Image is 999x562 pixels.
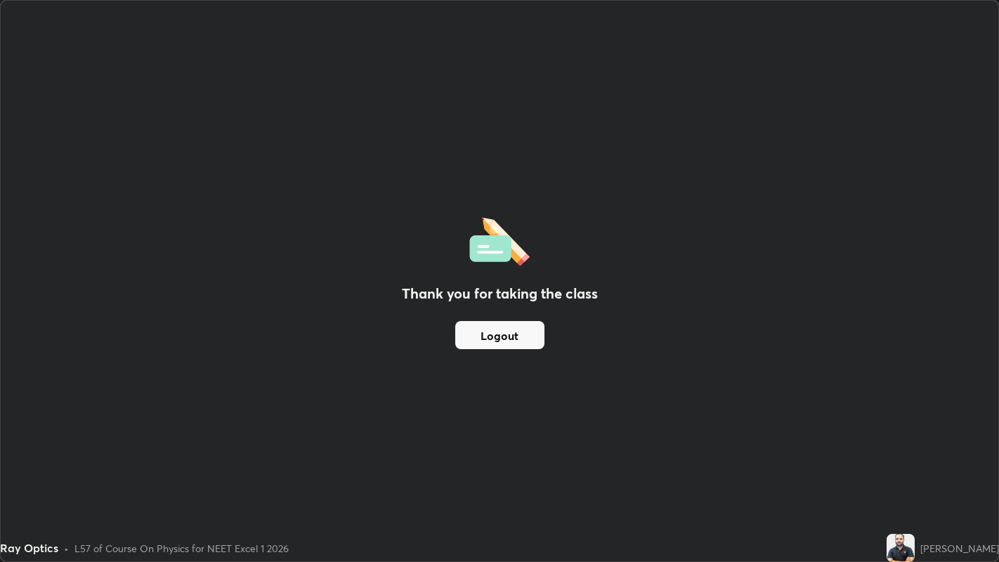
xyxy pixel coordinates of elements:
[469,213,530,266] img: offlineFeedback.1438e8b3.svg
[887,534,915,562] img: f24e72077a7b4b049bd1b98a95eb8709.jpg
[74,541,289,556] div: L57 of Course On Physics for NEET Excel 1 2026
[402,283,598,304] h2: Thank you for taking the class
[455,321,544,349] button: Logout
[64,541,69,556] div: •
[920,541,999,556] div: [PERSON_NAME]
